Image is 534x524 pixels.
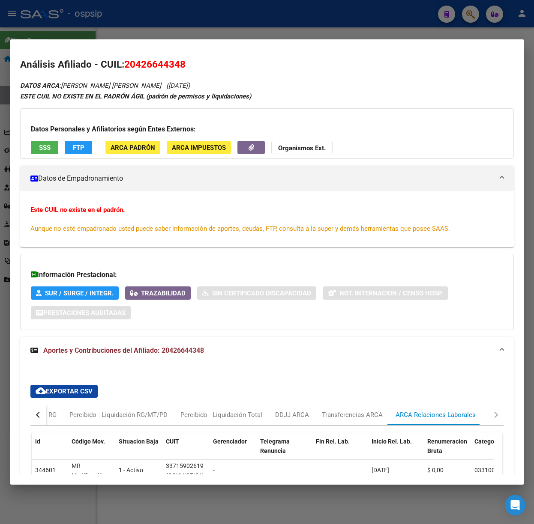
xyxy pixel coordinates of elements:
datatable-header-cell: Gerenciador [210,432,257,470]
span: Prestaciones Auditadas [43,309,126,317]
button: Sin Certificado Discapacidad [197,286,316,300]
span: 344601 [35,467,56,473]
datatable-header-cell: Fin Rel. Lab. [312,432,368,470]
span: Inicio Rel. Lab. [372,438,412,445]
datatable-header-cell: CUIT [162,432,210,470]
button: Not. Internacion / Censo Hosp. [323,286,448,300]
datatable-header-cell: Inicio Rel. Lab. [368,432,424,470]
span: MR - Modificación de datos en la relación CUIT –CUIL [72,462,112,508]
strong: DATOS ARCA: [20,82,61,89]
span: Código Mov. [72,438,105,445]
mat-expansion-panel-header: Aportes y Contribuciones del Afiliado: 20426644348 [20,337,514,364]
button: SUR / SURGE / INTEGR. [31,286,119,300]
span: SSS [39,144,51,152]
span: ARCA Impuestos [172,144,226,152]
span: (CONVICTION SEGURITE SRL) [166,472,204,499]
strong: Este CUIL no existe en el padrón. [30,206,125,214]
div: Percibido - Liquidación RG/MT/PD [69,410,168,420]
div: Percibido - Liquidación Total [180,410,262,420]
mat-panel-title: Datos de Empadronamiento [30,173,493,184]
button: Prestaciones Auditadas [31,306,131,319]
datatable-header-cell: Categoria [471,432,514,470]
div: Datos de Empadronamiento [20,191,514,247]
h3: Datos Personales y Afiliatorios según Entes Externos: [31,124,503,134]
mat-expansion-panel-header: Datos de Empadronamiento [20,166,514,191]
datatable-header-cell: Renumeracion Bruta [424,432,471,470]
datatable-header-cell: Código Mov. [68,432,115,470]
datatable-header-cell: Situacion Baja [115,432,162,470]
span: Not. Internacion / Censo Hosp. [339,289,443,297]
button: FTP [65,141,92,154]
button: ARCA Padrón [105,141,160,154]
span: [DATE] [372,467,389,473]
mat-icon: cloud_download [36,386,46,396]
span: Telegrama Renuncia [260,438,290,455]
button: SSS [31,141,58,154]
datatable-header-cell: Telegrama Renuncia [257,432,312,470]
span: ARCA Padrón [111,144,155,152]
datatable-header-cell: id [32,432,68,470]
span: ([DATE]) [166,82,190,89]
span: id [35,438,40,445]
span: 033100 [474,467,495,473]
span: Situacion Baja [119,438,159,445]
span: Aportes y Contribuciones del Afiliado: 20426644348 [43,346,204,354]
span: SUR / SURGE / INTEGR. [45,289,114,297]
div: 33715902619 [166,461,204,471]
span: Fin Rel. Lab. [316,438,350,445]
button: ARCA Impuestos [167,141,231,154]
button: Trazabilidad [125,286,191,300]
h2: Análisis Afiliado - CUIL: [20,57,514,72]
button: Exportar CSV [30,385,98,398]
strong: ESTE CUIL NO EXISTE EN EL PADRÓN ÁGIL (padrón de permisos y liquidaciones) [20,92,251,100]
span: Gerenciador [213,438,247,445]
button: Organismos Ext. [271,141,333,154]
span: Sin Certificado Discapacidad [212,289,311,297]
span: $ 0,00 [427,467,444,473]
h3: Información Prestacional: [31,270,503,280]
span: 20426644348 [124,59,186,70]
strong: Organismos Ext. [278,144,326,152]
span: - [213,467,215,473]
div: ARCA Relaciones Laborales [396,410,476,420]
span: Aunque no esté empadronado usted puede saber información de aportes, deudas, FTP, consulta a la s... [30,225,450,232]
span: 1 - Activo [119,467,143,473]
div: Open Intercom Messenger [505,495,525,515]
div: DDJJ ARCA [275,410,309,420]
span: CUIT [166,438,179,445]
span: Renumeracion Bruta [427,438,467,455]
span: Exportar CSV [36,387,93,395]
span: FTP [73,144,84,152]
span: [PERSON_NAME] [PERSON_NAME] [20,82,161,89]
span: Categoria [474,438,501,445]
span: Trazabilidad [141,289,186,297]
div: Transferencias ARCA [322,410,383,420]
